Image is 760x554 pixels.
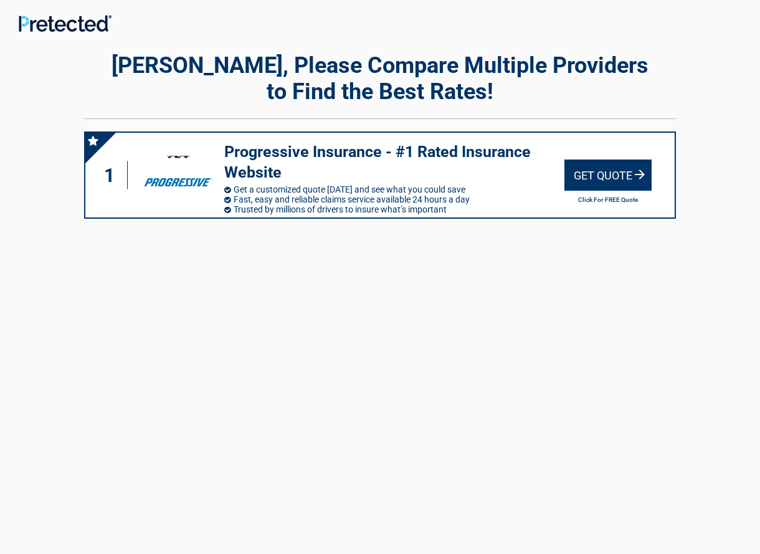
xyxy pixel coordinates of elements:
[224,142,564,183] h3: Progressive Insurance - #1 Rated Insurance Website
[224,184,564,194] li: Get a customized quote [DATE] and see what you could save
[98,161,128,189] div: 1
[224,204,564,214] li: Trusted by millions of drivers to insure what’s important
[84,52,676,105] h2: [PERSON_NAME], Please Compare Multiple Providers to Find the Best Rates!
[19,15,112,32] img: Main Logo
[564,196,652,203] h2: Click For FREE Quote
[224,194,564,204] li: Fast, easy and reliable claims service available 24 hours a day
[138,156,218,194] img: progressive's logo
[564,160,652,191] div: Get Quote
